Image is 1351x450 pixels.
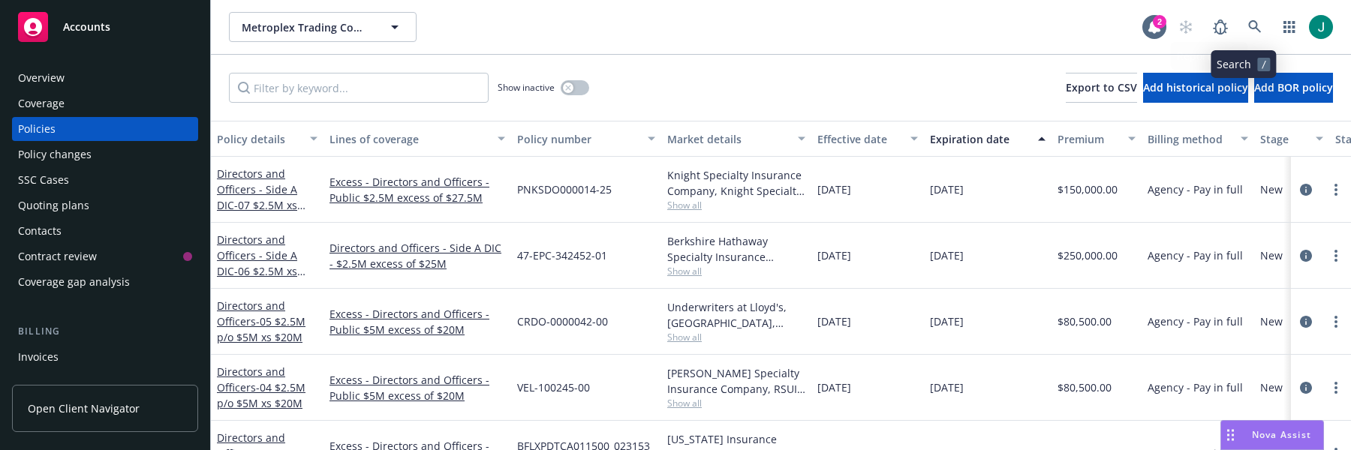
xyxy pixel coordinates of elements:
[517,181,612,197] span: PNKSDO000014-25
[924,121,1052,157] button: Expiration date
[12,370,198,394] a: Billing updates
[667,365,805,397] div: [PERSON_NAME] Specialty Insurance Company, RSUI Group, RT Specialty Insurance Services, LLC (RSG ...
[1260,313,1283,329] span: New
[1260,131,1307,147] div: Stage
[211,121,323,157] button: Policy details
[18,270,130,294] div: Coverage gap analysis
[1148,313,1243,329] span: Agency - Pay in full
[1066,80,1137,94] span: Export to CSV
[1254,80,1333,94] span: Add BOR policy
[1058,247,1118,263] span: $250,000.00
[12,168,198,192] a: SSC Cases
[217,166,297,228] a: Directors and Officers - Side A DIC
[817,379,851,395] span: [DATE]
[930,313,964,329] span: [DATE]
[12,324,198,339] div: Billing
[667,331,805,343] span: Show all
[217,198,305,228] span: - 07 $2.5M xs $27.5M Excess
[1148,181,1243,197] span: Agency - Pay in full
[1221,421,1240,449] div: Drag to move
[1252,428,1311,441] span: Nova Assist
[217,298,305,344] a: Directors and Officers
[1254,73,1333,103] button: Add BOR policy
[1297,247,1315,265] a: circleInformation
[217,264,305,294] span: - 06 $2.5M xs $25M Lead
[18,219,62,243] div: Contacts
[12,270,198,294] a: Coverage gap analysis
[1274,12,1304,42] a: Switch app
[667,397,805,409] span: Show all
[18,142,92,166] div: Policy changes
[12,219,198,243] a: Contacts
[811,121,924,157] button: Effective date
[1171,12,1201,42] a: Start snowing
[667,131,789,147] div: Market details
[1297,379,1315,397] a: circleInformation
[667,265,805,277] span: Show all
[1058,131,1119,147] div: Premium
[1220,420,1324,450] button: Nova Assist
[18,193,89,217] div: Quoting plans
[217,314,305,344] span: - 05 $2.5M p/o $5M xs $20M
[229,12,417,42] button: Metroplex Trading Company LLC
[930,247,964,263] span: [DATE]
[1260,181,1283,197] span: New
[517,247,607,263] span: 47-EPC-342452-01
[12,142,198,166] a: Policy changes
[18,168,69,192] div: SSC Cases
[229,73,489,103] input: Filter by keyword...
[930,181,964,197] span: [DATE]
[1058,313,1112,329] span: $80,500.00
[12,193,198,217] a: Quoting plans
[667,199,805,211] span: Show all
[1260,247,1283,263] span: New
[1327,247,1345,265] a: more
[817,247,851,263] span: [DATE]
[12,117,198,141] a: Policies
[329,174,505,205] a: Excess - Directors and Officers - Public $2.5M excess of $27.5M
[12,244,198,268] a: Contract review
[1148,131,1232,147] div: Billing method
[1153,15,1166,28] div: 2
[323,121,511,157] button: Lines of coverage
[817,313,851,329] span: [DATE]
[1205,12,1235,42] a: Report a Bug
[817,131,901,147] div: Effective date
[667,299,805,331] div: Underwriters at Lloyd's, [GEOGRAPHIC_DATA], [PERSON_NAME] of [GEOGRAPHIC_DATA], RT Specialty Insu...
[1148,247,1243,263] span: Agency - Pay in full
[12,66,198,90] a: Overview
[1327,379,1345,397] a: more
[661,121,811,157] button: Market details
[1058,379,1112,395] span: $80,500.00
[1066,73,1137,103] button: Export to CSV
[517,379,590,395] span: VEL-100245-00
[930,131,1029,147] div: Expiration date
[667,233,805,265] div: Berkshire Hathaway Specialty Insurance Company, Berkshire Hathaway Specialty Insurance
[1260,379,1283,395] span: New
[18,345,59,369] div: Invoices
[1327,181,1345,199] a: more
[517,131,639,147] div: Policy number
[1297,181,1315,199] a: circleInformation
[28,400,140,416] span: Open Client Navigator
[1142,121,1254,157] button: Billing method
[329,306,505,337] a: Excess - Directors and Officers - Public $5M excess of $20M
[1058,181,1118,197] span: $150,000.00
[12,91,198,115] a: Coverage
[217,131,301,147] div: Policy details
[329,240,505,271] a: Directors and Officers - Side A DIC - $2.5M excess of $25M
[1297,313,1315,331] a: circleInformation
[18,370,94,394] div: Billing updates
[18,244,97,268] div: Contract review
[1327,313,1345,331] a: more
[329,131,489,147] div: Lines of coverage
[817,181,851,197] span: [DATE]
[18,91,65,115] div: Coverage
[1143,80,1248,94] span: Add historical policy
[18,117,56,141] div: Policies
[667,167,805,199] div: Knight Specialty Insurance Company, Knight Specialty Insurance Company, RT Specialty Insurance Se...
[217,232,297,294] a: Directors and Officers - Side A DIC
[930,379,964,395] span: [DATE]
[329,372,505,403] a: Excess - Directors and Officers - Public $5M excess of $20M
[511,121,661,157] button: Policy number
